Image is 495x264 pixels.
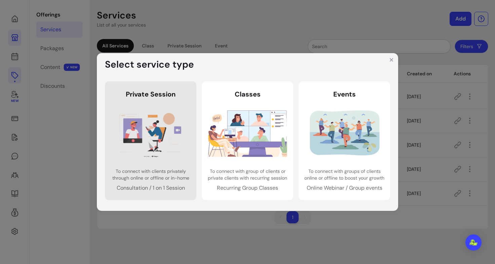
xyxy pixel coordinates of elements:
[105,81,196,200] a: Private SessionTo connect with clients privately through online or offline or in-homeConsultation...
[110,184,191,192] p: Consultation / 1 on 1 Session
[111,107,190,159] img: Private Session
[110,89,191,99] header: Private Session
[304,168,385,181] p: To connect with groups of clients online or offline to boost your growth
[110,168,191,181] p: To connect with clients privately through online or offline or in-home
[202,81,293,200] a: ClassesTo connect with group of clients or private clients with recurring sessionRecurring Group ...
[207,89,288,99] header: Classes
[207,168,288,181] p: To connect with group of clients or private clients with recurring session
[299,81,390,200] a: EventsTo connect with groups of clients online or offline to boost your growthOnline Webinar / Gr...
[465,234,482,251] div: Open Intercom Messenger
[97,53,398,76] header: Select service type
[386,54,397,65] button: Close
[304,184,385,192] p: Online Webinar / Group events
[207,184,288,192] p: Recurring Group Classes
[304,89,385,99] header: Events
[208,107,287,159] img: Classes
[305,107,384,159] img: Events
